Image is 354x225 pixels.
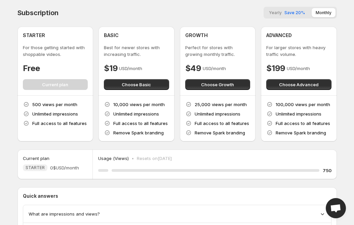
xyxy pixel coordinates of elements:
[276,120,330,127] p: Full access to all features
[195,101,247,108] p: 25,000 views per month
[185,44,250,58] p: Perfect for stores with growing monthly traffic.
[119,65,142,72] p: USD/month
[185,32,208,39] h4: GROWTH
[104,32,119,39] h4: BASIC
[137,155,172,162] p: Resets on [DATE]
[23,32,45,39] h4: STARTER
[23,44,88,58] p: For those getting started with shoppable videos.
[104,44,169,58] p: Best for newer stores with increasing traffic.
[113,110,159,117] p: Unlimited impressions
[26,165,45,170] span: STARTER
[195,120,249,127] p: Full access to all features
[279,81,318,88] span: Choose Advanced
[104,63,118,74] h4: $19
[266,63,285,74] h4: $199
[323,167,331,174] h5: 750
[113,129,164,136] p: Remove Spark branding
[185,79,250,90] button: Choose Growth
[284,10,305,15] span: Save 20%
[312,8,336,17] button: Monthly
[50,164,79,171] span: 0$ USD/month
[17,9,59,17] h4: Subscription
[269,10,282,15] span: Yearly
[195,110,240,117] p: Unlimited impressions
[113,120,168,127] p: Full access to all features
[32,110,78,117] p: Unlimited impressions
[203,65,226,72] p: USD/month
[266,79,331,90] button: Choose Advanced
[32,120,87,127] p: Full access to all features
[287,65,310,72] p: USD/month
[195,129,245,136] p: Remove Spark branding
[104,79,169,90] button: Choose Basic
[201,81,234,88] span: Choose Growth
[185,63,201,74] h4: $49
[23,193,331,199] p: Quick answers
[113,101,165,108] p: 10,000 views per month
[276,110,321,117] p: Unlimited impressions
[266,32,292,39] h4: ADVANCED
[326,198,346,218] div: Open chat
[32,101,77,108] p: 500 views per month
[29,211,100,217] span: What are impressions and views?
[23,155,49,162] h5: Current plan
[265,8,309,17] button: YearlySave 20%
[98,155,129,162] p: Usage (Views)
[266,44,331,58] p: For larger stores with heavy traffic volume.
[131,155,134,162] p: •
[276,129,326,136] p: Remove Spark branding
[122,81,151,88] span: Choose Basic
[23,63,40,74] h4: Free
[276,101,330,108] p: 100,000 views per month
